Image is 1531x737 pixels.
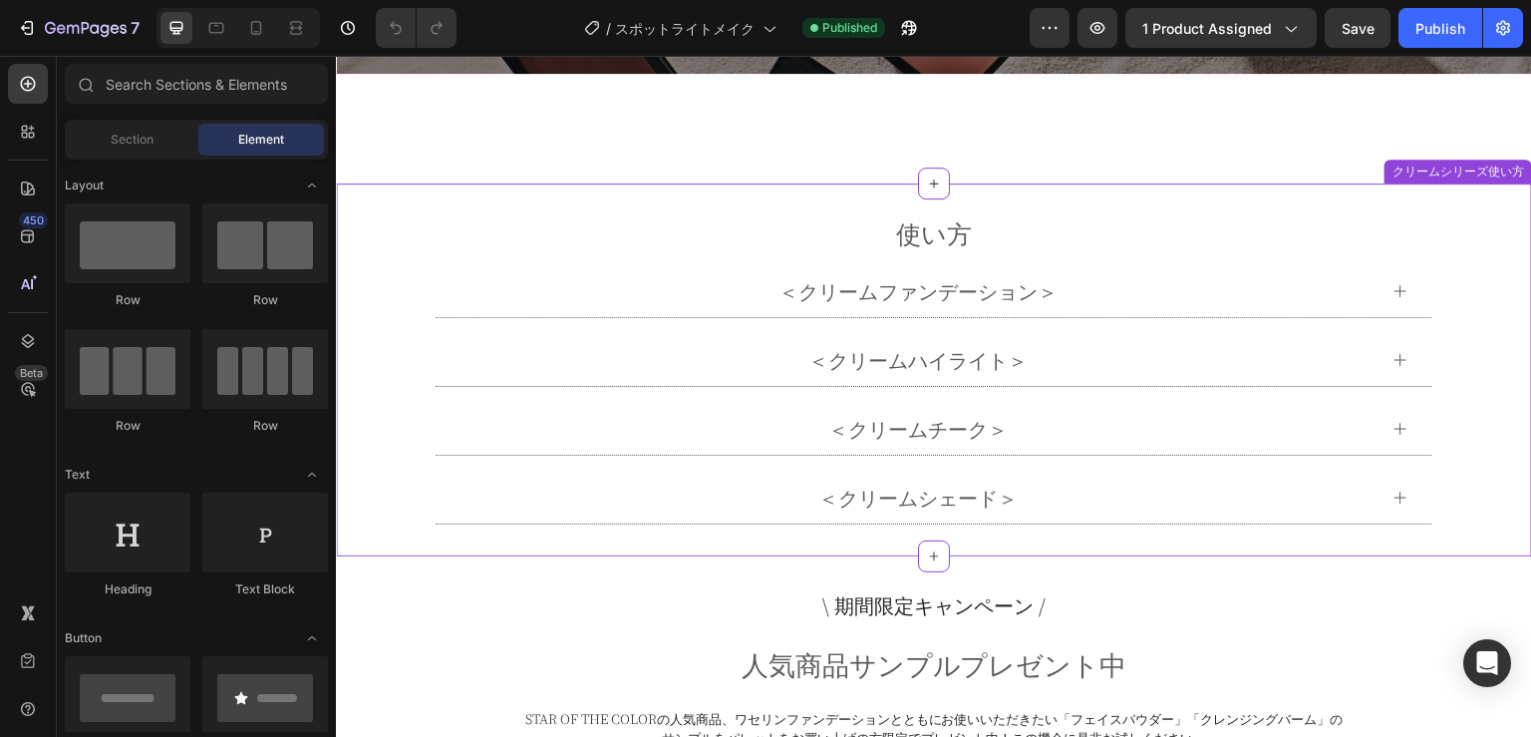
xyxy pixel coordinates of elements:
[1342,20,1375,37] span: Save
[65,466,90,484] span: Text
[65,417,190,435] div: Row
[606,18,611,39] span: /
[202,417,328,435] div: Row
[15,365,48,381] div: Beta
[376,8,457,48] div: Undo/Redo
[65,64,328,104] input: Search Sections & Elements
[50,590,1146,626] h2: 人気商品サンプルプレゼント中
[1463,639,1511,687] div: Open Intercom Messenger
[1398,8,1482,48] button: Publish
[443,220,722,250] p: ＜クリームファンデーション＞
[65,629,102,647] span: Button
[296,170,328,201] span: Toggle open
[52,653,1144,673] p: STAR OF THE COLORの人気商品、ワセリンファンデーションとともにお使いいただきたい「フェイスパウダー」「クレンジングバーム」の
[111,131,153,149] span: Section
[492,358,672,388] p: ＜クリームチーク＞
[296,622,328,654] span: Toggle open
[615,18,755,39] span: スポットライトメイク
[472,289,692,319] p: ＜クリームハイライト＞
[202,580,328,598] div: Text Block
[202,291,328,309] div: Row
[482,427,682,457] p: ＜クリームシェード＞
[19,212,48,228] div: 450
[52,672,1144,692] p: サンプルをパレットをお買い上げの方限定でプレゼント中！この機会に是非お試しください。
[1142,18,1272,39] span: 1 product assigned
[238,131,284,149] span: Element
[1125,8,1317,48] button: 1 product assigned
[65,177,104,194] span: Layout
[65,291,190,309] div: Row
[65,580,190,598] div: Heading
[336,56,1531,737] iframe: Design area
[8,8,149,48] button: 7
[296,459,328,491] span: Toggle open
[131,16,140,40] p: 7
[1053,107,1192,125] div: クリームシリーズ使い方
[1325,8,1390,48] button: Save
[1415,18,1465,39] div: Publish
[822,19,877,37] span: Published
[52,535,1144,564] p: \ 期間限定キャンペーン /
